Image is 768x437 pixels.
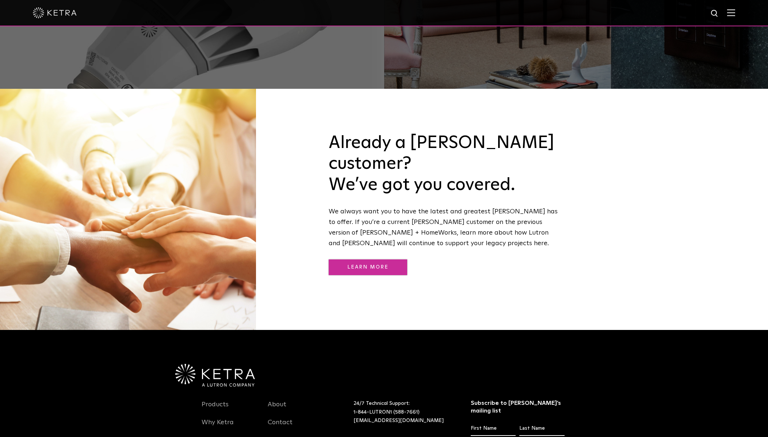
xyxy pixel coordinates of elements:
h3: Subscribe to [PERSON_NAME]’s mailing list [471,399,565,415]
h3: Already a [PERSON_NAME] customer? We’ve got you covered. [329,133,561,196]
input: First Name [471,422,516,436]
input: Last Name [519,422,564,436]
img: Ketra-aLutronCo_White_RGB [175,364,255,387]
a: About [268,400,286,417]
a: Learn More [329,259,407,275]
p: We always want you to have the latest and greatest [PERSON_NAME] has to offer. If you’re a curren... [329,206,561,248]
a: 1-844-LUTRON1 (588-7661) [354,410,420,415]
img: ketra-logo-2019-white [33,7,77,18]
p: 24/7 Technical Support: [354,399,452,425]
a: [EMAIL_ADDRESS][DOMAIN_NAME] [354,418,444,423]
a: Why Ketra [202,418,234,435]
img: Hamburger%20Nav.svg [727,9,735,16]
a: Contact [268,418,293,435]
a: Products [202,400,229,417]
img: search icon [710,9,719,18]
